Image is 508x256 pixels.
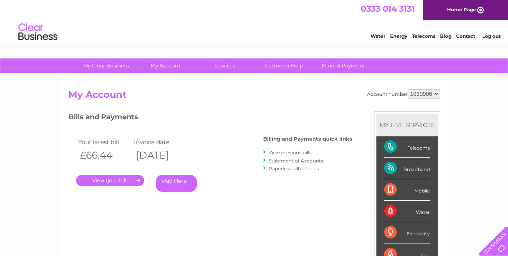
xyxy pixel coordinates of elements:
div: Clear Business is a trading name of Verastar Limited (registered in [GEOGRAPHIC_DATA] No. 3667643... [70,4,439,38]
a: My Account [133,58,198,73]
div: LIVE [389,121,405,129]
th: [DATE] [132,147,188,163]
h4: Billing and Payments quick links [263,136,352,142]
div: Electricity [384,222,430,244]
a: Statement of Accounts [269,158,323,164]
a: Blog [440,33,451,39]
a: Energy [390,33,407,39]
a: Services [193,58,257,73]
th: £66.44 [76,147,132,163]
div: Broadband [384,158,430,179]
a: Pay Here [156,175,197,192]
img: logo.png [18,20,58,44]
td: Invoice date [132,137,188,147]
a: Telecoms [412,33,435,39]
a: Make A Payment [311,58,376,73]
a: View previous bills [269,150,312,155]
a: My Clear Business [74,58,138,73]
a: . [76,175,144,186]
td: Your latest bill [76,137,132,147]
div: MY SERVICES [376,114,438,136]
a: 0333 014 3131 [361,4,415,14]
a: Customer Help [252,58,316,73]
div: Mobile [384,179,430,201]
a: Paperless bill settings [269,166,319,171]
h3: Bills and Payments [68,111,352,125]
div: Account number [367,89,440,99]
h2: My Account [68,89,440,104]
a: Water [371,33,385,39]
a: Contact [456,33,475,39]
div: Water [384,201,430,222]
a: Log out [482,33,501,39]
div: Telecoms [384,136,430,158]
